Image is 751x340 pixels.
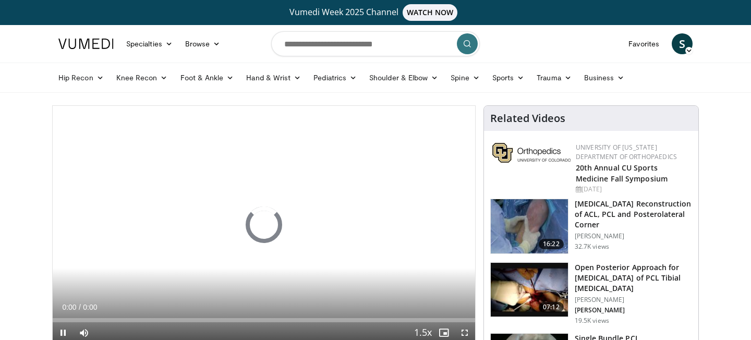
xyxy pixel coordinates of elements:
[578,67,631,88] a: Business
[62,303,76,311] span: 0:00
[490,112,565,125] h4: Related Videos
[174,67,240,88] a: Foot & Ankle
[576,163,668,184] a: 20th Annual CU Sports Medicine Fall Symposium
[575,317,609,325] p: 19.5K views
[52,67,110,88] a: Hip Recon
[444,67,486,88] a: Spine
[120,33,179,54] a: Specialties
[53,318,475,322] div: Progress Bar
[539,302,564,312] span: 07:12
[575,306,692,314] p: [PERSON_NAME]
[490,199,692,254] a: 16:22 [MEDICAL_DATA] Reconstruction of ACL, PCL and Posterolateral Corner [PERSON_NAME] 32.7K views
[240,67,307,88] a: Hand & Wrist
[58,39,114,49] img: VuMedi Logo
[575,296,692,304] p: [PERSON_NAME]
[491,263,568,317] img: e9f6b273-e945-4392-879d-473edd67745f.150x105_q85_crop-smart_upscale.jpg
[363,67,444,88] a: Shoulder & Elbow
[576,185,690,194] div: [DATE]
[83,303,97,311] span: 0:00
[490,262,692,325] a: 07:12 Open Posterior Approach for [MEDICAL_DATA] of PCL Tibial [MEDICAL_DATA] [PERSON_NAME] [PERS...
[403,4,458,21] span: WATCH NOW
[575,199,692,230] h3: [MEDICAL_DATA] Reconstruction of ACL, PCL and Posterolateral Corner
[307,67,363,88] a: Pediatrics
[575,242,609,251] p: 32.7K views
[486,67,531,88] a: Sports
[271,31,480,56] input: Search topics, interventions
[622,33,665,54] a: Favorites
[539,239,564,249] span: 16:22
[575,232,692,240] p: [PERSON_NAME]
[110,67,174,88] a: Knee Recon
[672,33,693,54] a: S
[575,262,692,294] h3: Open Posterior Approach for [MEDICAL_DATA] of PCL Tibial [MEDICAL_DATA]
[491,199,568,253] img: Stone_ACL_PCL_FL8_Widescreen_640x360_100007535_3.jpg.150x105_q85_crop-smart_upscale.jpg
[492,143,571,163] img: 355603a8-37da-49b6-856f-e00d7e9307d3.png.150x105_q85_autocrop_double_scale_upscale_version-0.2.png
[79,303,81,311] span: /
[576,143,677,161] a: University of [US_STATE] Department of Orthopaedics
[530,67,578,88] a: Trauma
[179,33,227,54] a: Browse
[60,4,691,21] a: Vumedi Week 2025 ChannelWATCH NOW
